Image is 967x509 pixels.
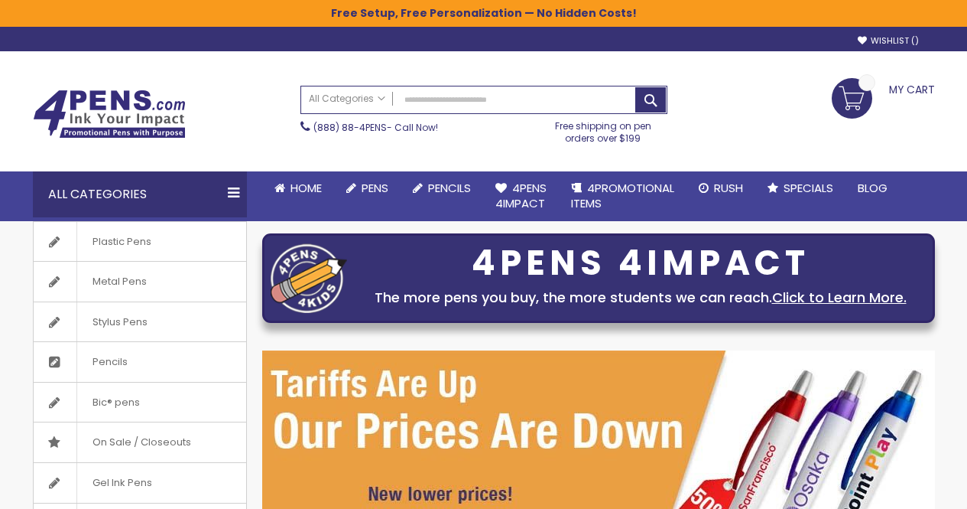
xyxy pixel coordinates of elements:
[33,171,247,217] div: All Categories
[76,423,206,462] span: On Sale / Closeouts
[714,180,743,196] span: Rush
[362,180,388,196] span: Pens
[76,262,162,302] span: Metal Pens
[845,171,900,205] a: Blog
[355,247,926,279] div: 4PENS 4IMPACT
[772,288,907,307] a: Click to Learn More.
[495,180,547,211] span: 4Pens 4impact
[483,171,559,221] a: 4Pens4impact
[271,243,347,313] img: four_pen_logo.png
[34,262,246,302] a: Metal Pens
[858,180,887,196] span: Blog
[76,463,167,503] span: Gel Ink Pens
[34,222,246,262] a: Plastic Pens
[34,342,246,382] a: Pencils
[755,171,845,205] a: Specials
[401,171,483,205] a: Pencils
[686,171,755,205] a: Rush
[301,86,393,112] a: All Categories
[559,171,686,221] a: 4PROMOTIONALITEMS
[34,423,246,462] a: On Sale / Closeouts
[539,114,667,145] div: Free shipping on pen orders over $199
[76,302,163,342] span: Stylus Pens
[571,180,674,211] span: 4PROMOTIONAL ITEMS
[76,383,155,423] span: Bic® pens
[290,180,322,196] span: Home
[34,463,246,503] a: Gel Ink Pens
[784,180,833,196] span: Specials
[34,302,246,342] a: Stylus Pens
[313,121,438,134] span: - Call Now!
[309,93,385,105] span: All Categories
[858,35,919,47] a: Wishlist
[33,90,186,139] img: 4Pens Custom Pens and Promotional Products
[262,171,334,205] a: Home
[313,121,387,134] a: (888) 88-4PENS
[76,222,167,262] span: Plastic Pens
[76,342,143,382] span: Pencils
[34,383,246,423] a: Bic® pens
[334,171,401,205] a: Pens
[428,180,471,196] span: Pencils
[355,287,926,308] div: The more pens you buy, the more students we can reach.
